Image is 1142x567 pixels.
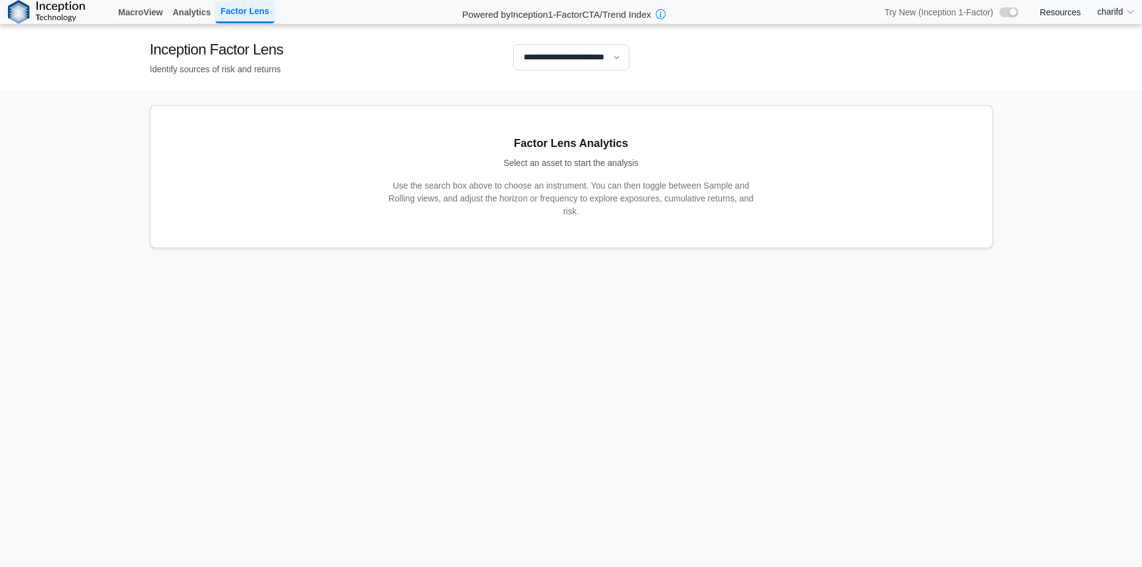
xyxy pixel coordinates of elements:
[150,63,424,76] div: Identify sources of risk and returns
[216,1,274,23] a: Factor Lens
[503,157,638,170] div: Select an asset to start the analysis
[168,2,216,23] a: Analytics
[514,135,628,152] div: Factor Lens Analytics
[150,39,424,61] div: Inception Factor Lens
[1090,1,1142,23] summary: charifd
[1097,6,1123,18] span: charifd
[388,179,755,218] div: Use the search box above to choose an instrument. You can then toggle between Sample and Rolling ...
[113,2,168,23] a: MacroView
[1040,7,1081,18] a: Resources
[457,4,656,21] h2: Powered by Inception 1-Factor CTA/Trend Index
[884,7,993,18] span: Try New (Inception 1-Factor)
